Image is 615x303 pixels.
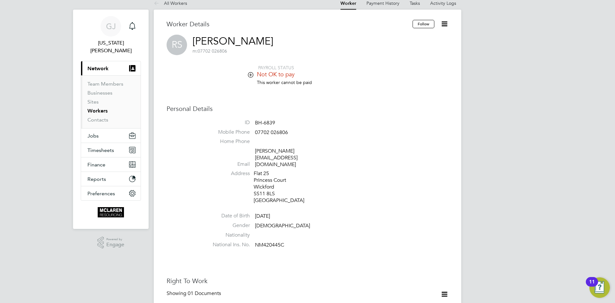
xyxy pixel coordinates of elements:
[87,176,106,182] span: Reports
[255,242,284,248] span: NM420445C
[255,120,275,126] span: BH-6839
[258,65,294,71] span: PAYROLL STATUS
[81,143,141,157] button: Timesheets
[254,170,315,204] div: Flat 25 Princess Court Wickford SS11 8LS [GEOGRAPHIC_DATA]
[255,223,310,229] span: [DEMOGRAPHIC_DATA]
[87,190,115,197] span: Preferences
[81,39,141,55] span: Georgia Jesson
[205,129,250,136] label: Mobile Phone
[81,61,141,75] button: Network
[255,129,288,136] span: 07702 026806
[366,0,399,6] a: Payment History
[193,35,273,47] a: [PERSON_NAME]
[193,48,227,54] span: 07702 026806
[167,105,448,113] h3: Personal Details
[205,161,250,168] label: Email
[413,20,434,28] button: Follow
[589,277,610,298] button: Open Resource Center, 11 new notifications
[255,213,270,220] span: [DATE]
[81,172,141,186] button: Reports
[106,22,116,30] span: GJ
[167,290,222,297] div: Showing
[205,232,250,239] label: Nationality
[81,157,141,172] button: Finance
[167,277,448,285] h3: Right To Work
[87,65,109,72] span: Network
[340,1,356,6] a: Worker
[87,147,114,153] span: Timesheets
[205,119,250,126] label: ID
[87,108,108,114] a: Workers
[257,71,295,78] span: Not OK to pay
[257,80,312,85] span: This worker cannot be paid
[167,20,413,28] h3: Worker Details
[81,186,141,200] button: Preferences
[205,213,250,219] label: Date of Birth
[106,242,124,248] span: Engage
[205,138,250,145] label: Home Phone
[81,129,141,143] button: Jobs
[410,0,420,6] a: Tasks
[81,207,141,217] a: Go to home page
[97,237,125,249] a: Powered byEngage
[81,16,141,55] a: GJ[US_STATE][PERSON_NAME]
[589,282,595,290] div: 11
[205,222,250,229] label: Gender
[98,207,124,217] img: mclaren-logo-retina.png
[255,148,298,168] a: [PERSON_NAME][EMAIL_ADDRESS][DOMAIN_NAME]
[87,81,123,87] a: Team Members
[106,237,124,242] span: Powered by
[193,48,198,54] span: m:
[87,90,112,96] a: Businesses
[87,162,105,168] span: Finance
[87,99,99,105] a: Sites
[430,0,456,6] a: Activity Logs
[205,170,250,177] label: Address
[167,35,187,55] span: RS
[87,117,108,123] a: Contacts
[154,0,187,6] a: All Workers
[81,75,141,128] div: Network
[205,241,250,248] label: National Ins. No.
[87,133,99,139] span: Jobs
[73,10,149,229] nav: Main navigation
[188,290,221,297] span: 01 Documents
